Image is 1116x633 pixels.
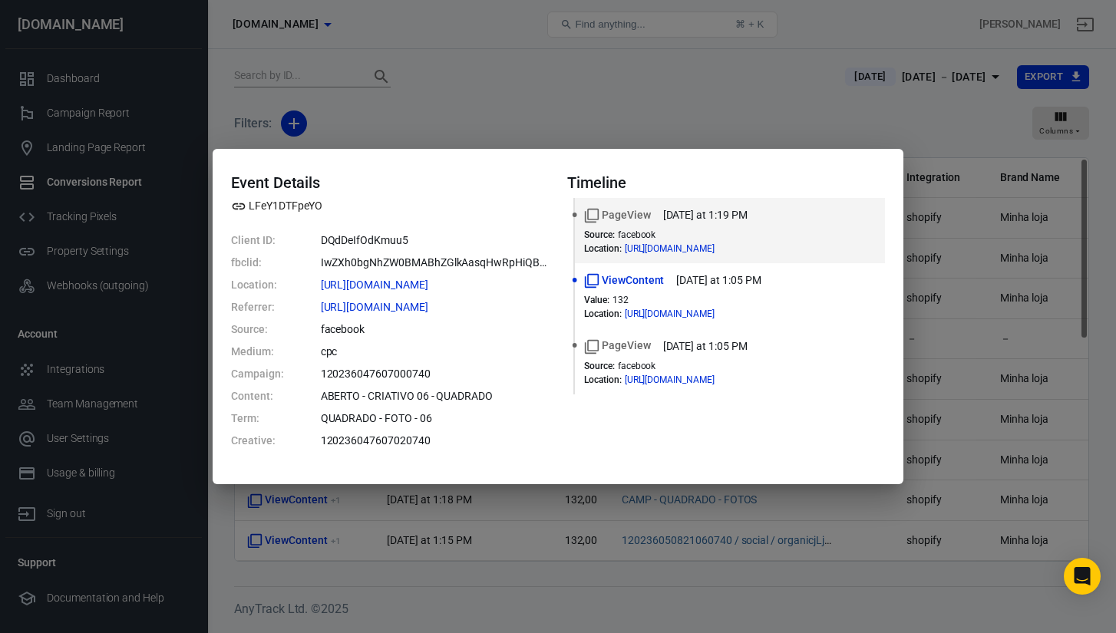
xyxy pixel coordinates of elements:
[584,272,664,288] span: Standard event name
[231,321,284,338] dt: Source:
[584,207,651,223] span: Standard event name
[321,410,549,427] dd: QUADRADO - FOTO - 06
[584,295,609,305] dt: Value :
[618,229,656,240] span: facebook
[1064,558,1101,595] div: Open Intercom Messenger
[321,279,456,290] span: https://www.zurahome.es/products/cecotec-lavadora-10-kg-de-carga-frontal-bolero-dresscode-10500-i...
[625,244,742,253] span: https://www.zurahome.es/products/cecotec-lavadora-10-kg-de-carga-frontal-bolero-dresscode-10500-i...
[321,232,549,249] dd: DQdDeIfOdKmuu5
[321,366,549,382] dd: 120236047607000740
[584,308,622,319] dt: Location :
[321,388,549,404] dd: ABERTO - CRIATIVO 06 - QUADRADO
[321,344,549,360] dd: cpc
[584,361,615,371] dt: Source :
[612,295,629,305] span: 132
[321,255,549,271] dd: IwZXh0bgNhZW0BMABhZGlkAasqHwRpHiQBHuYQQ41U80W58Kvwbi_3wKNmbuwBhADeEC4nz6sPewCZRmnL-QnI4w3PmXfL_ae...
[618,361,656,371] span: facebook
[321,433,549,449] dd: 120236047607020740
[663,207,748,223] time: 2025-10-09T13:19:35-03:00
[231,255,284,271] dt: fbclid:
[321,321,549,338] dd: facebook
[231,232,284,249] dt: Client ID:
[584,243,622,254] dt: Location :
[231,299,284,315] dt: Referrer:
[676,272,761,288] time: 2025-10-09T13:05:33-03:00
[584,338,651,354] span: Standard event name
[231,173,549,192] h4: Event Details
[625,309,742,318] span: https://www.zurahome.es/products/cecotec-lavadora-10-kg-de-carga-frontal-bolero-dresscode-10500-i...
[231,277,284,293] dt: Location:
[663,338,748,354] time: 2025-10-09T13:05:32-03:00
[567,173,885,192] h4: Timeline
[231,198,322,214] span: Property
[625,375,742,384] span: https://www.zurahome.es/products/cecotec-lavadora-10-kg-de-carga-frontal-bolero-dresscode-10500-i...
[231,366,284,382] dt: Campaign:
[231,344,284,360] dt: Medium:
[584,374,622,385] dt: Location :
[231,433,284,449] dt: Creative:
[321,302,456,312] span: http://m.facebook.com/
[584,229,615,240] dt: Source :
[231,410,284,427] dt: Term:
[231,388,284,404] dt: Content:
